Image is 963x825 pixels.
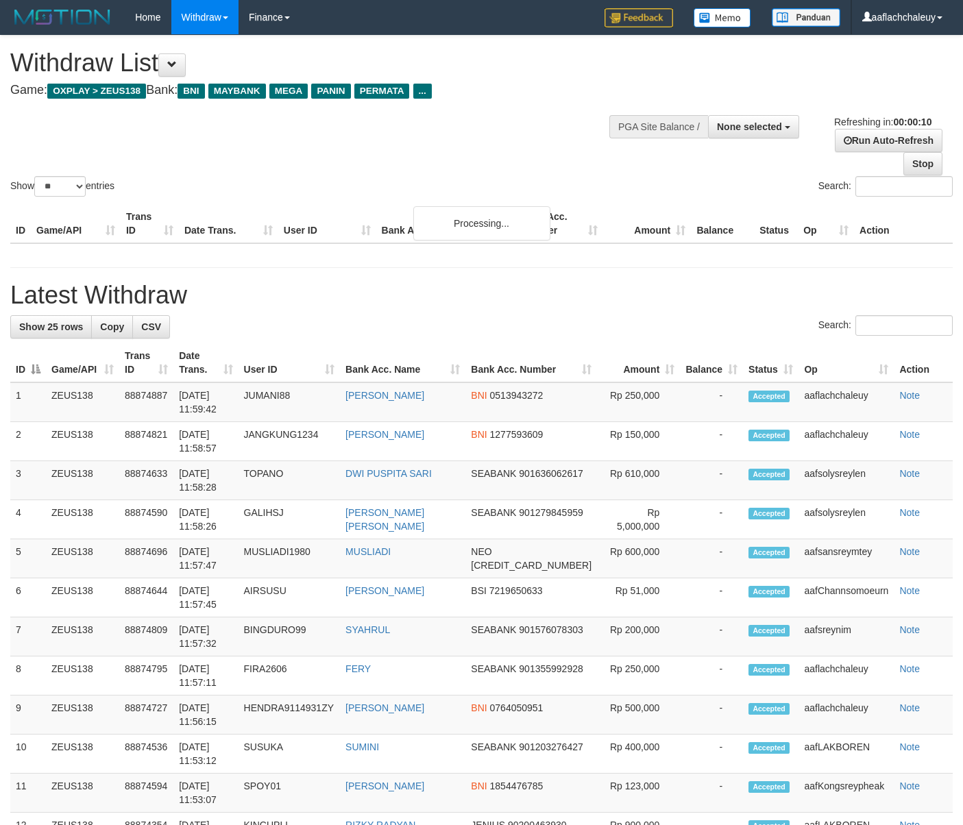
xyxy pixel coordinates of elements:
[345,468,432,479] a: DWI PUSPITA SARI
[471,624,516,635] span: SEABANK
[708,115,799,138] button: None selected
[10,578,46,617] td: 6
[471,546,491,557] span: NEO
[47,84,146,99] span: OXPLAY > ZEUS138
[119,617,173,656] td: 88874809
[680,461,743,500] td: -
[899,585,920,596] a: Note
[899,780,920,791] a: Note
[10,735,46,774] td: 10
[239,422,341,461] td: JANGKUNG1234
[173,774,238,813] td: [DATE] 11:53:07
[100,321,124,332] span: Copy
[91,315,133,338] a: Copy
[471,585,487,596] span: BSI
[354,84,410,99] span: PERMATA
[903,152,942,175] a: Stop
[680,500,743,539] td: -
[834,116,931,127] span: Refreshing in:
[119,422,173,461] td: 88874821
[748,781,790,793] span: Accepted
[798,204,854,243] th: Op
[31,204,121,243] th: Game/API
[239,617,341,656] td: BINGDURO99
[597,695,680,735] td: Rp 500,000
[899,702,920,713] a: Note
[799,461,894,500] td: aafsolysreylen
[680,617,743,656] td: -
[10,539,46,578] td: 5
[680,539,743,578] td: -
[10,695,46,735] td: 9
[799,422,894,461] td: aaflachchaleuy
[10,49,629,77] h1: Withdraw List
[519,663,583,674] span: Copy 901355992928 to clipboard
[19,321,83,332] span: Show 25 rows
[340,343,465,382] th: Bank Acc. Name: activate to sort column ascending
[597,500,680,539] td: Rp 5,000,000
[899,546,920,557] a: Note
[10,774,46,813] td: 11
[10,343,46,382] th: ID: activate to sort column descending
[471,390,487,401] span: BNI
[345,429,424,440] a: [PERSON_NAME]
[10,656,46,695] td: 8
[278,204,376,243] th: User ID
[490,780,544,791] span: Copy 1854476785 to clipboard
[239,382,341,422] td: JUMANI88
[748,742,790,754] span: Accepted
[208,84,266,99] span: MAYBANK
[376,204,516,243] th: Bank Acc. Name
[680,382,743,422] td: -
[119,656,173,695] td: 88874795
[471,702,487,713] span: BNI
[173,422,238,461] td: [DATE] 11:58:57
[46,422,119,461] td: ZEUS138
[597,461,680,500] td: Rp 610,000
[239,461,341,500] td: TOPANO
[490,390,544,401] span: Copy 0513943272 to clipboard
[854,204,953,243] th: Action
[345,741,379,752] a: SUMINI
[899,468,920,479] a: Note
[799,382,894,422] td: aaflachchaleuy
[694,8,751,27] img: Button%20Memo.svg
[239,774,341,813] td: SPOY01
[173,695,238,735] td: [DATE] 11:56:15
[119,461,173,500] td: 88874633
[748,469,790,480] span: Accepted
[603,204,691,243] th: Amount
[799,656,894,695] td: aaflachchaleuy
[818,315,953,336] label: Search:
[141,321,161,332] span: CSV
[597,578,680,617] td: Rp 51,000
[465,343,597,382] th: Bank Acc. Number: activate to sort column ascending
[748,664,790,676] span: Accepted
[855,315,953,336] input: Search:
[239,656,341,695] td: FIRA2606
[519,507,583,518] span: Copy 901279845959 to clipboard
[46,382,119,422] td: ZEUS138
[10,315,92,338] a: Show 25 rows
[10,84,629,97] h4: Game: Bank:
[345,702,424,713] a: [PERSON_NAME]
[10,461,46,500] td: 3
[178,84,204,99] span: BNI
[471,780,487,791] span: BNI
[818,176,953,197] label: Search:
[10,176,114,197] label: Show entries
[748,625,790,637] span: Accepted
[46,617,119,656] td: ZEUS138
[471,507,516,518] span: SEABANK
[597,656,680,695] td: Rp 250,000
[46,774,119,813] td: ZEUS138
[597,617,680,656] td: Rp 200,000
[46,461,119,500] td: ZEUS138
[743,343,799,382] th: Status: activate to sort column ascending
[46,343,119,382] th: Game/API: activate to sort column ascending
[173,382,238,422] td: [DATE] 11:59:42
[799,539,894,578] td: aafsansreymtey
[413,206,550,241] div: Processing...
[46,500,119,539] td: ZEUS138
[748,391,790,402] span: Accepted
